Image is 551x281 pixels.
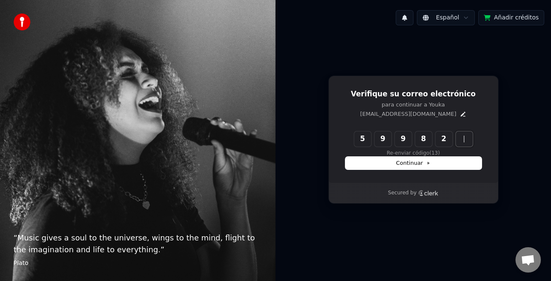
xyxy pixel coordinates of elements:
[345,89,482,99] h1: Verifique su correo electrónico
[14,14,30,30] img: youka
[388,190,416,196] p: Secured by
[345,101,482,109] p: para continuar a Youka
[418,190,438,196] a: Clerk logo
[360,110,456,118] p: [EMAIL_ADDRESS][DOMAIN_NAME]
[460,111,466,117] button: Edit
[345,157,482,169] button: Continuar
[396,159,431,167] span: Continuar
[515,247,541,273] div: Chat abierto
[14,232,262,256] p: “ Music gives a soul to the universe, wings to the mind, flight to the imagination and life to ev...
[478,10,544,25] button: Añadir créditos
[354,131,490,147] input: Enter verification code
[14,259,262,267] footer: Plato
